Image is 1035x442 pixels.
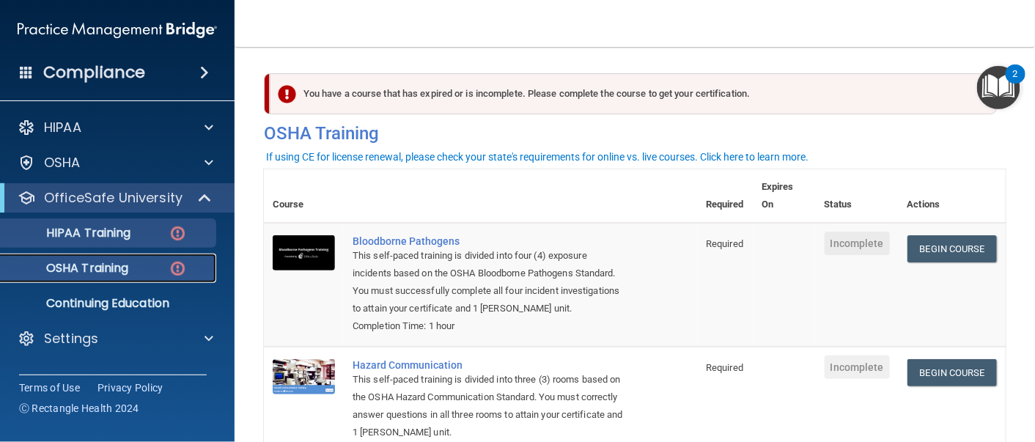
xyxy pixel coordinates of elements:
h4: OSHA Training [264,123,1006,144]
a: HIPAA [18,119,213,136]
div: This self-paced training is divided into four (4) exposure incidents based on the OSHA Bloodborne... [353,247,624,317]
th: Required [697,169,753,223]
img: danger-circle.6113f641.png [169,224,187,243]
span: Incomplete [825,356,890,379]
p: Continuing Education [10,296,210,311]
th: Actions [899,169,1006,223]
th: Course [264,169,344,223]
iframe: Drift Widget Chat Controller [962,341,1017,397]
span: Incomplete [825,232,890,255]
span: Required [706,362,743,373]
button: If using CE for license renewal, please check your state's requirements for online vs. live cours... [264,150,811,164]
p: OfficeSafe University [44,189,183,207]
p: Settings [44,330,98,347]
th: Expires On [753,169,816,223]
span: Ⓒ Rectangle Health 2024 [19,401,139,416]
span: Required [706,238,743,249]
div: You have a course that has expired or is incomplete. Please complete the course to get your certi... [270,73,997,114]
h4: Compliance [43,62,145,83]
a: Begin Course [907,235,997,262]
a: OSHA [18,154,213,172]
div: If using CE for license renewal, please check your state's requirements for online vs. live cours... [266,152,809,162]
th: Status [816,169,899,223]
p: HIPAA Training [10,226,130,240]
img: danger-circle.6113f641.png [169,259,187,278]
a: Terms of Use [19,380,80,395]
a: Begin Course [907,359,997,386]
p: OSHA [44,154,81,172]
img: PMB logo [18,15,217,45]
img: exclamation-circle-solid-danger.72ef9ffc.png [278,85,296,103]
a: Bloodborne Pathogens [353,235,624,247]
div: This self-paced training is divided into three (3) rooms based on the OSHA Hazard Communication S... [353,371,624,441]
p: HIPAA [44,119,81,136]
a: Hazard Communication [353,359,624,371]
a: Settings [18,330,213,347]
a: Privacy Policy [97,380,163,395]
a: OfficeSafe University [18,189,213,207]
div: Completion Time: 1 hour [353,317,624,335]
p: OSHA Training [10,261,128,276]
button: Open Resource Center, 2 new notifications [977,66,1020,109]
div: 2 [1013,74,1018,93]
